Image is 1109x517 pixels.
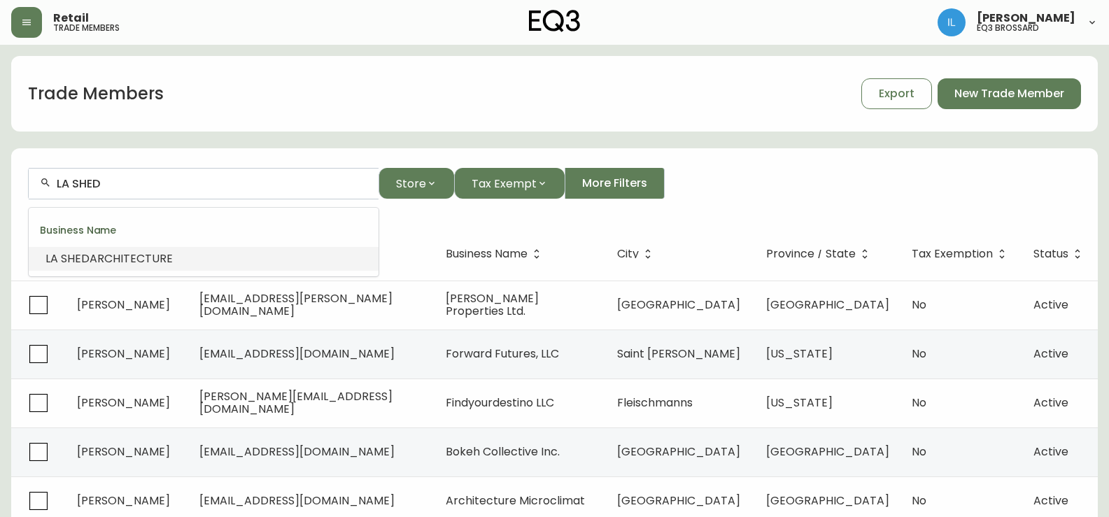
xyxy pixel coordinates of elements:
span: Province / State [766,248,874,260]
img: 998f055460c6ec1d1452ac0265469103 [938,8,966,36]
span: Saint [PERSON_NAME] [617,346,740,362]
span: Retail [53,13,89,24]
span: More Filters [582,176,647,191]
span: [EMAIL_ADDRESS][DOMAIN_NAME] [199,493,395,509]
h1: Trade Members [28,82,164,106]
span: [EMAIL_ADDRESS][PERSON_NAME][DOMAIN_NAME] [199,290,393,319]
h5: trade members [53,24,120,32]
span: [US_STATE] [766,346,833,362]
h5: eq3 brossard [977,24,1039,32]
span: Status [1033,250,1068,258]
span: No [912,444,926,460]
span: No [912,346,926,362]
span: City [617,250,639,258]
span: Bokeh Collective Inc. [446,444,560,460]
span: [PERSON_NAME] [77,297,170,313]
span: Active [1033,444,1068,460]
img: logo [529,10,581,32]
span: [GEOGRAPHIC_DATA] [766,493,889,509]
span: [GEOGRAPHIC_DATA] [617,493,740,509]
span: Active [1033,297,1068,313]
span: [PERSON_NAME][EMAIL_ADDRESS][DOMAIN_NAME] [199,388,393,417]
span: Business Name [446,248,546,260]
button: New Trade Member [938,78,1081,109]
span: [PERSON_NAME] [977,13,1075,24]
span: New Trade Member [954,86,1064,101]
span: ARCHITECTURE [90,250,173,267]
span: [PERSON_NAME] [77,346,170,362]
input: Search [57,177,367,190]
span: Architecture Microclimat [446,493,585,509]
span: LA [45,250,58,267]
span: No [912,297,926,313]
span: Province / State [766,250,856,258]
span: Forward Futures, LLC [446,346,559,362]
span: Findyourdestino LLC [446,395,554,411]
span: Fleischmanns [617,395,693,411]
span: Status [1033,248,1087,260]
span: No [912,395,926,411]
button: Tax Exempt [454,168,565,199]
span: [GEOGRAPHIC_DATA] [766,444,889,460]
span: Tax Exemption [912,248,1011,260]
span: Tax Exemption [912,250,993,258]
span: Active [1033,346,1068,362]
span: Active [1033,395,1068,411]
span: [PERSON_NAME] [77,444,170,460]
span: Store [396,175,426,192]
span: [PERSON_NAME] [77,493,170,509]
div: Business Name [29,213,379,247]
span: [US_STATE] [766,395,833,411]
span: Tax Exempt [472,175,537,192]
span: [GEOGRAPHIC_DATA] [766,297,889,313]
button: Export [861,78,932,109]
span: Business Name [446,250,528,258]
span: [EMAIL_ADDRESS][DOMAIN_NAME] [199,346,395,362]
span: SHED [61,250,90,267]
span: [GEOGRAPHIC_DATA] [617,444,740,460]
span: [GEOGRAPHIC_DATA] [617,297,740,313]
button: More Filters [565,168,665,199]
button: Store [379,168,454,199]
span: [PERSON_NAME] [77,395,170,411]
span: City [617,248,657,260]
span: No [912,493,926,509]
span: Active [1033,493,1068,509]
span: [EMAIL_ADDRESS][DOMAIN_NAME] [199,444,395,460]
span: Export [879,86,914,101]
span: [PERSON_NAME] Properties Ltd. [446,290,539,319]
